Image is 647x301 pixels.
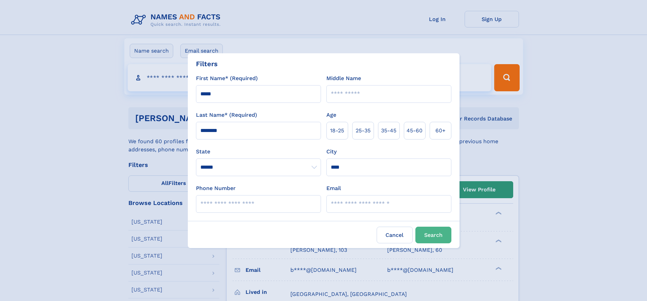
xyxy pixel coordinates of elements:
[326,74,361,82] label: Middle Name
[326,148,337,156] label: City
[196,59,218,69] div: Filters
[196,184,236,192] label: Phone Number
[196,148,321,156] label: State
[435,127,446,135] span: 60+
[330,127,344,135] span: 18‑25
[196,111,257,119] label: Last Name* (Required)
[377,227,413,243] label: Cancel
[326,111,336,119] label: Age
[415,227,451,243] button: Search
[326,184,341,192] label: Email
[381,127,396,135] span: 35‑45
[407,127,423,135] span: 45‑60
[196,74,258,82] label: First Name* (Required)
[356,127,371,135] span: 25‑35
